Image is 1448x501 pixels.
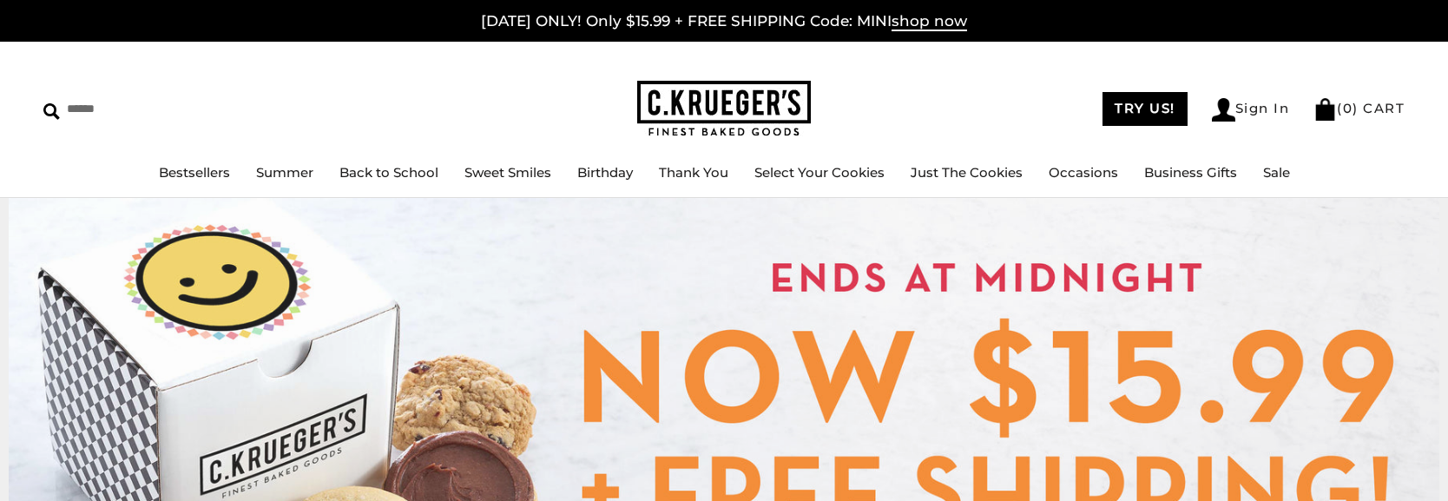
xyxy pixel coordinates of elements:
[1263,164,1290,181] a: Sale
[892,12,967,31] span: shop now
[577,164,633,181] a: Birthday
[43,103,60,120] img: Search
[1049,164,1118,181] a: Occasions
[1102,92,1188,126] a: TRY US!
[659,164,728,181] a: Thank You
[754,164,885,181] a: Select Your Cookies
[43,96,250,122] input: Search
[911,164,1023,181] a: Just The Cookies
[464,164,551,181] a: Sweet Smiles
[637,81,811,137] img: C.KRUEGER'S
[1313,100,1405,116] a: (0) CART
[1313,98,1337,121] img: Bag
[159,164,230,181] a: Bestsellers
[1212,98,1235,122] img: Account
[1144,164,1237,181] a: Business Gifts
[1212,98,1290,122] a: Sign In
[256,164,313,181] a: Summer
[339,164,438,181] a: Back to School
[481,12,967,31] a: [DATE] ONLY! Only $15.99 + FREE SHIPPING Code: MINIshop now
[1343,100,1353,116] span: 0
